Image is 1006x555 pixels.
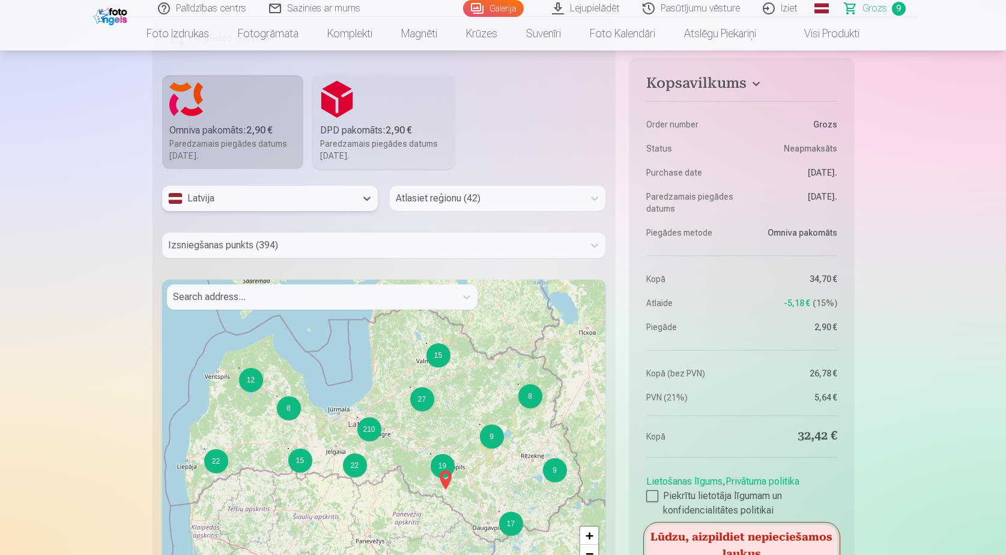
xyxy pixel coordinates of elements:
[580,527,598,545] a: Zoom in
[512,17,575,51] a: Suvenīri
[204,449,205,450] div: 22
[480,425,504,449] div: 9
[646,391,736,403] dt: PVN (21%)
[313,17,387,51] a: Komplekti
[646,297,736,309] dt: Atlaide
[357,417,381,441] div: 210
[646,75,837,96] button: Kopsavilkums
[586,528,593,543] span: +
[276,396,277,397] div: 8
[479,424,480,425] div: 9
[748,273,837,285] dd: 34,70 €
[748,118,837,130] dd: Grozs
[748,321,837,333] dd: 2,90 €
[542,458,544,459] div: 9
[238,367,240,369] div: 12
[748,428,837,445] dd: 32,42 €
[277,396,301,420] div: 8
[343,453,367,477] div: 22
[784,143,837,155] span: Neapmaksāts
[426,343,427,344] div: 15
[646,118,736,130] dt: Order number
[646,476,723,487] a: Lietošanas līgums
[518,384,519,385] div: 8
[288,448,289,449] div: 15
[862,1,887,16] span: Grozs
[892,2,906,16] span: 9
[342,453,344,454] div: 22
[646,227,736,239] dt: Piegādes metode
[426,343,450,367] div: 15
[575,17,670,51] a: Foto kalendāri
[223,17,313,51] a: Fotogrāmata
[748,167,837,179] dd: [DATE].
[646,321,736,333] dt: Piegāde
[168,191,350,206] div: Latvija
[320,123,447,138] div: DPD pakomāts :
[452,17,512,51] a: Krūzes
[784,297,810,309] span: -5,18 €
[670,17,771,51] a: Atslēgu piekariņi
[169,123,297,138] div: Omniva pakomāts :
[543,458,567,482] div: 9
[726,476,799,487] a: Privātuma politika
[94,5,130,25] img: /fa1
[320,138,447,162] div: Paredzamais piegādes datums [DATE].
[430,453,431,455] div: 19
[410,387,434,411] div: 27
[646,273,736,285] dt: Kopā
[748,367,837,379] dd: 26,78 €
[646,191,736,215] dt: Paredzamais piegādes datums
[169,138,297,162] div: Paredzamais piegādes datums [DATE].
[431,454,455,478] div: 19
[386,124,412,136] b: 2,90 €
[288,449,312,473] div: 15
[646,470,837,518] div: ,
[646,489,837,518] label: Piekrītu lietotāja līgumam un konfidencialitātes politikai
[748,391,837,403] dd: 5,64 €
[387,17,452,51] a: Magnēti
[436,465,455,494] img: Marker
[357,417,358,418] div: 210
[748,191,837,215] dd: [DATE].
[748,227,837,239] dd: Omniva pakomāts
[499,512,523,536] div: 17
[239,368,263,392] div: 12
[410,387,411,388] div: 27
[132,17,223,51] a: Foto izdrukas
[518,384,542,408] div: 8
[646,143,736,155] dt: Status
[498,511,500,512] div: 17
[771,17,874,51] a: Visi produkti
[646,367,736,379] dt: Kopā (bez PVN)
[246,124,273,136] b: 2,90 €
[646,167,736,179] dt: Purchase date
[813,297,837,309] span: 15 %
[646,428,736,445] dt: Kopā
[204,449,228,473] div: 22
